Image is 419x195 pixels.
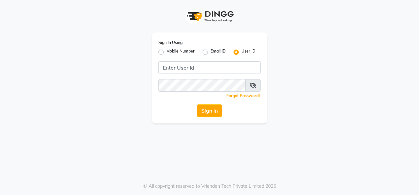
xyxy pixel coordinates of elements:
[158,61,261,74] input: Username
[210,48,226,56] label: Email ID
[241,48,255,56] label: User ID
[158,79,246,92] input: Username
[158,40,183,46] label: Sign In Using:
[226,93,261,98] a: Forgot Password?
[197,104,222,117] button: Sign In
[183,7,236,26] img: logo1.svg
[166,48,195,56] label: Mobile Number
